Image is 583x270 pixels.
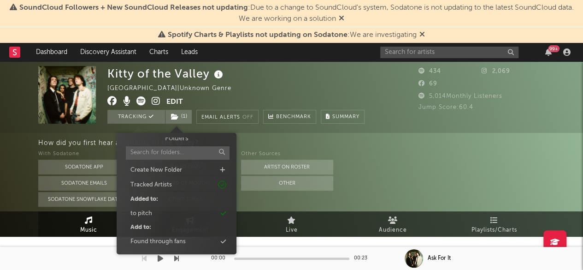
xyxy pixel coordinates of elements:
a: Benchmark [263,110,316,124]
input: Search for folders... [126,146,230,160]
button: Tracking [107,110,165,124]
div: Create New Folder [130,166,182,175]
button: Sodatone App [38,160,130,174]
button: Sodatone Snowflake Data [38,192,130,207]
span: Live [286,225,298,236]
div: to pitch [130,209,152,218]
span: ( 1 ) [165,110,192,124]
span: 69 [418,81,437,87]
button: Sodatone Emails [38,176,130,191]
h3: Folders [165,133,188,144]
button: Artist on Roster [241,160,333,174]
span: Music [80,225,97,236]
a: Audience [342,211,444,237]
span: 2,069 [482,68,510,74]
a: Charts [143,43,175,61]
span: 5,014 Monthly Listeners [418,93,502,99]
input: Search for artists [380,47,518,58]
a: Playlists/Charts [444,211,545,237]
div: [GEOGRAPHIC_DATA] | Unknown Genre [107,83,242,94]
div: Tracked Artists [130,180,172,190]
span: Summary [332,114,359,120]
div: Add to: [130,223,151,232]
button: Other [241,176,333,191]
span: 434 [418,68,441,74]
span: : We are investigating [168,31,417,39]
div: Added to: [130,195,158,204]
div: Kitty of the Valley [107,66,225,81]
button: (1) [165,110,192,124]
a: Dashboard [29,43,74,61]
div: With Sodatone [38,149,130,160]
button: Email AlertsOff [196,110,259,124]
a: Music [38,211,140,237]
div: Found through fans [130,237,186,246]
div: Other Sources [241,149,333,160]
span: : Due to a change to SoundCloud's system, Sodatone is not updating to the latest SoundCloud data.... [19,4,574,23]
div: 00:00 [211,253,230,264]
span: Playlists/Charts [471,225,517,236]
em: Off [242,115,253,120]
span: Jump Score: 60.4 [418,104,473,110]
button: Edit [166,96,183,108]
div: 99 + [548,45,559,52]
span: Spotify Charts & Playlists not updating on Sodatone [168,31,347,39]
a: Discovery Assistant [74,43,143,61]
span: Dismiss [339,15,344,23]
span: SoundCloud Followers + New SoundCloud Releases not updating [19,4,248,12]
div: Ask For It [428,254,451,263]
button: Summary [321,110,365,124]
span: Audience [379,225,407,236]
span: Dismiss [419,31,425,39]
a: Leads [175,43,204,61]
span: Benchmark [276,112,311,123]
div: 00:23 [354,253,372,264]
a: Live [241,211,342,237]
button: 99+ [545,48,552,56]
